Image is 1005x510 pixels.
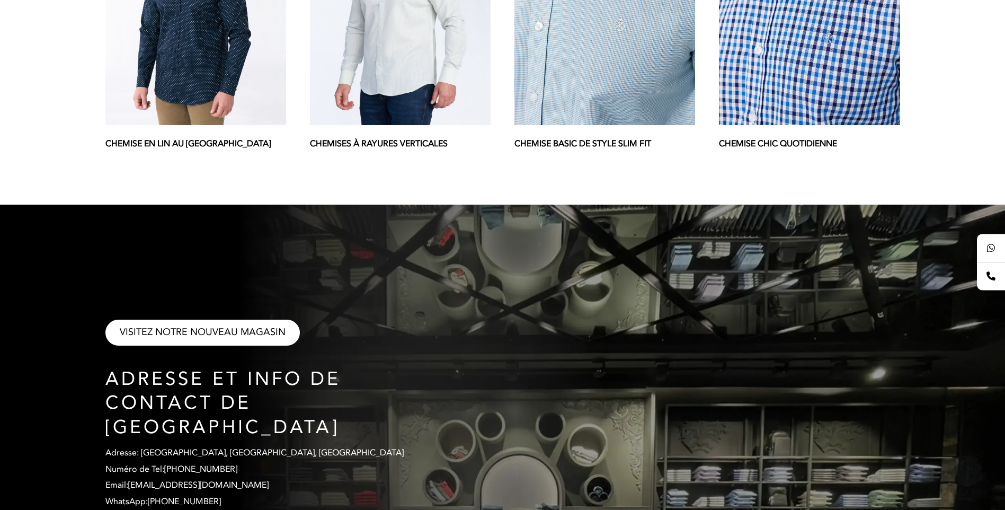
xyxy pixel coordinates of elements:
[514,137,695,151] p: Chemise Basic de Style Slim Fit
[105,367,450,445] h2: Adresse et Info de Contact de [GEOGRAPHIC_DATA]
[148,496,221,507] a: [PHONE_NUMBER]
[977,282,1005,289] span: Call Us
[105,137,286,151] p: Chemise en Lin au [GEOGRAPHIC_DATA]
[105,320,300,346] a: Visitez Notre Nouveau Magasin
[977,234,1005,262] a: Whatsapp
[977,262,1005,291] a: Call Us
[310,137,491,151] p: Chemises à Rayures Verticales
[977,254,1005,261] span: Whatsapp
[719,137,900,151] p: Chemise Chic Quotidienne
[128,479,269,491] a: [EMAIL_ADDRESS][DOMAIN_NAME]
[164,463,237,475] a: [PHONE_NUMBER]
[105,445,565,509] p: Adresse: [GEOGRAPHIC_DATA], [GEOGRAPHIC_DATA], [GEOGRAPHIC_DATA] Numéro de Tel: Email: WhatsApp:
